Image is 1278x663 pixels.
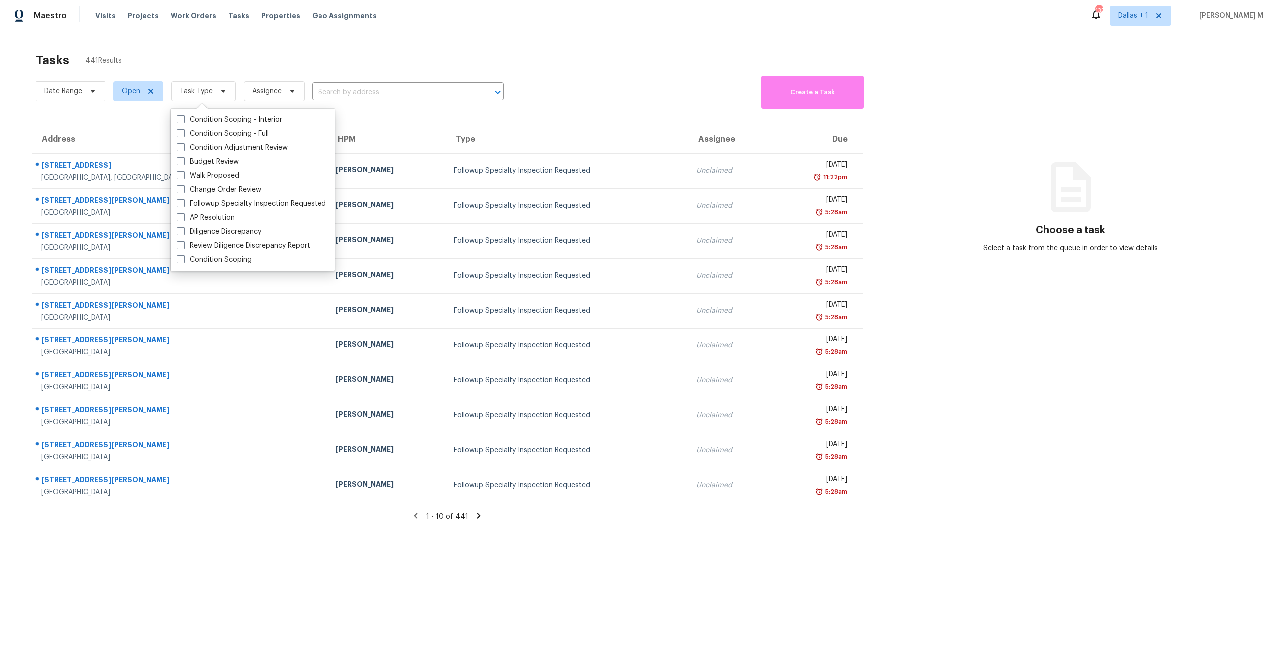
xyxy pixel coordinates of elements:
div: 5:28am [823,242,847,252]
div: [GEOGRAPHIC_DATA], [GEOGRAPHIC_DATA], 75067 [41,173,320,183]
span: Date Range [44,86,82,96]
div: [STREET_ADDRESS] [41,160,320,173]
div: [STREET_ADDRESS][PERSON_NAME] [41,195,320,208]
div: Followup Specialty Inspection Requested [454,410,680,420]
label: Diligence Discrepancy [177,227,261,237]
div: [DATE] [779,230,847,242]
div: Followup Specialty Inspection Requested [454,306,680,316]
div: [DATE] [779,195,847,207]
div: [DATE] [779,265,847,277]
div: [PERSON_NAME] [336,305,438,317]
div: 135 [1095,6,1102,16]
img: Overdue Alarm Icon [815,417,823,427]
th: Assignee [688,125,771,153]
div: Unclaimed [696,375,763,385]
h3: Choose a task [1036,225,1105,235]
div: [PERSON_NAME] [336,479,438,492]
div: [PERSON_NAME] [336,374,438,387]
th: Type [446,125,688,153]
div: [DATE] [779,300,847,312]
div: [GEOGRAPHIC_DATA] [41,417,320,427]
label: Condition Scoping - Full [177,129,269,139]
th: HPM [328,125,446,153]
button: Open [491,85,505,99]
div: [PERSON_NAME] [336,235,438,247]
div: [PERSON_NAME] [336,270,438,282]
span: Open [122,86,140,96]
div: Followup Specialty Inspection Requested [454,480,680,490]
div: 5:28am [823,312,847,322]
div: [PERSON_NAME] [336,165,438,177]
div: 5:28am [823,207,847,217]
img: Overdue Alarm Icon [815,207,823,217]
div: [PERSON_NAME] [336,339,438,352]
span: Tasks [228,12,249,19]
span: Visits [95,11,116,21]
span: [PERSON_NAME] M [1195,11,1263,21]
th: Address [32,125,328,153]
span: Assignee [252,86,282,96]
img: Overdue Alarm Icon [815,452,823,462]
span: Projects [128,11,159,21]
div: [PERSON_NAME] [336,409,438,422]
div: [STREET_ADDRESS][PERSON_NAME] [41,230,320,243]
label: AP Resolution [177,213,235,223]
div: [PERSON_NAME] [336,200,438,212]
span: Properties [261,11,300,21]
div: 5:28am [823,277,847,287]
div: [STREET_ADDRESS][PERSON_NAME] [41,335,320,347]
div: [GEOGRAPHIC_DATA] [41,278,320,288]
label: Review Diligence Discrepancy Report [177,241,310,251]
div: [STREET_ADDRESS][PERSON_NAME] [41,475,320,487]
div: [DATE] [779,439,847,452]
div: Followup Specialty Inspection Requested [454,201,680,211]
div: Followup Specialty Inspection Requested [454,445,680,455]
div: Unclaimed [696,201,763,211]
label: Condition Scoping [177,255,252,265]
div: [STREET_ADDRESS][PERSON_NAME] [41,300,320,313]
input: Search by address [312,85,476,100]
label: Walk Proposed [177,171,239,181]
div: Unclaimed [696,445,763,455]
div: [STREET_ADDRESS][PERSON_NAME] [41,440,320,452]
div: Followup Specialty Inspection Requested [454,375,680,385]
label: Condition Adjustment Review [177,143,288,153]
span: Create a Task [766,87,859,98]
img: Overdue Alarm Icon [815,347,823,357]
div: [PERSON_NAME] [336,444,438,457]
div: 5:28am [823,452,847,462]
div: Unclaimed [696,166,763,176]
div: 5:28am [823,382,847,392]
img: Overdue Alarm Icon [815,487,823,497]
label: Change Order Review [177,185,261,195]
div: [GEOGRAPHIC_DATA] [41,208,320,218]
img: Overdue Alarm Icon [815,242,823,252]
div: Unclaimed [696,410,763,420]
div: [DATE] [779,474,847,487]
span: 441 Results [85,56,122,66]
label: Condition Scoping - Interior [177,115,282,125]
div: [GEOGRAPHIC_DATA] [41,347,320,357]
img: Overdue Alarm Icon [815,382,823,392]
div: Unclaimed [696,271,763,281]
span: Geo Assignments [312,11,377,21]
div: [STREET_ADDRESS][PERSON_NAME] [41,265,320,278]
th: Due [771,125,863,153]
span: 1 - 10 of 441 [426,513,468,520]
div: [GEOGRAPHIC_DATA] [41,313,320,323]
div: Followup Specialty Inspection Requested [454,236,680,246]
div: [DATE] [779,160,847,172]
span: Work Orders [171,11,216,21]
button: Create a Task [761,76,864,109]
div: Unclaimed [696,340,763,350]
span: Dallas + 1 [1118,11,1148,21]
h2: Tasks [36,55,69,65]
span: Task Type [180,86,213,96]
div: 5:28am [823,417,847,427]
div: [DATE] [779,369,847,382]
div: Unclaimed [696,480,763,490]
div: [GEOGRAPHIC_DATA] [41,452,320,462]
label: Followup Specialty Inspection Requested [177,199,326,209]
div: [GEOGRAPHIC_DATA] [41,487,320,497]
img: Overdue Alarm Icon [815,312,823,322]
